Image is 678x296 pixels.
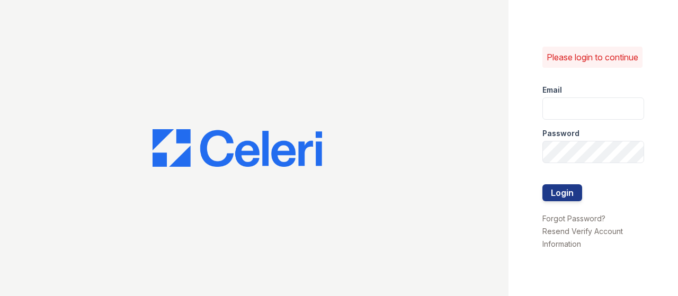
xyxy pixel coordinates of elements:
img: CE_Logo_Blue-a8612792a0a2168367f1c8372b55b34899dd931a85d93a1a3d3e32e68fde9ad4.png [153,129,322,167]
a: Forgot Password? [542,214,605,223]
button: Login [542,184,582,201]
p: Please login to continue [547,51,638,64]
label: Password [542,128,579,139]
a: Resend Verify Account Information [542,227,623,248]
label: Email [542,85,562,95]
